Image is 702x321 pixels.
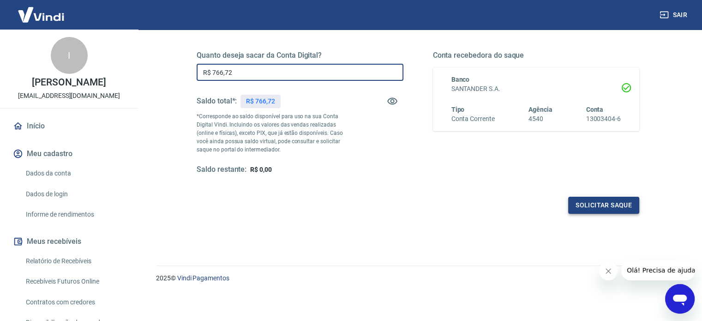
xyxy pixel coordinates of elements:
span: R$ 0,00 [250,166,272,173]
h5: Quanto deseja sacar da Conta Digital? [197,51,403,60]
button: Solicitar saque [568,197,639,214]
p: R$ 766,72 [246,97,275,106]
span: Conta [586,106,603,113]
iframe: Mensagem da empresa [621,260,695,280]
a: Dados de login [22,185,127,204]
button: Meu cadastro [11,144,127,164]
a: Informe de rendimentos [22,205,127,224]
p: [EMAIL_ADDRESS][DOMAIN_NAME] [18,91,120,101]
a: Contratos com credores [22,293,127,312]
p: [PERSON_NAME] [32,78,106,87]
h6: 13003404-6 [586,114,621,124]
p: 2025 © [156,273,680,283]
div: I [51,37,88,74]
button: Sair [658,6,691,24]
a: Dados da conta [22,164,127,183]
p: *Corresponde ao saldo disponível para uso na sua Conta Digital Vindi. Incluindo os valores das ve... [197,112,352,154]
span: Olá! Precisa de ajuda? [6,6,78,14]
a: Vindi Pagamentos [177,274,229,282]
iframe: Fechar mensagem [599,262,618,280]
h6: 4540 [528,114,552,124]
h6: Conta Corrente [451,114,495,124]
img: Vindi [11,0,71,29]
span: Agência [528,106,552,113]
a: Relatório de Recebíveis [22,252,127,271]
h5: Saldo restante: [197,165,246,175]
button: Meus recebíveis [11,231,127,252]
span: Banco [451,76,470,83]
a: Início [11,116,127,136]
h6: SANTANDER S.A. [451,84,621,94]
iframe: Botão para abrir a janela de mensagens [665,284,695,314]
h5: Conta recebedora do saque [433,51,640,60]
span: Tipo [451,106,465,113]
h5: Saldo total*: [197,97,237,106]
a: Recebíveis Futuros Online [22,272,127,291]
